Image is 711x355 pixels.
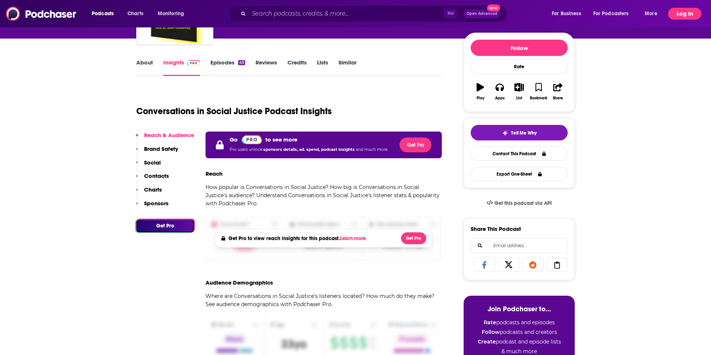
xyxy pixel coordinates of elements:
[206,279,273,286] h3: Audience Demographics
[338,59,357,76] a: Similar
[481,194,558,212] a: Get this podcast via API
[236,5,514,22] div: Search podcasts, credits, & more...
[317,59,328,76] a: Lists
[471,238,568,253] div: Search followers
[136,172,169,186] button: Contacts
[553,96,563,100] div: Share
[158,9,184,19] span: Monitoring
[588,8,640,20] button: open menu
[340,236,368,242] button: Learn more
[163,59,200,76] a: InsightsPodchaser Pro
[477,96,484,100] div: Play
[123,8,148,20] a: Charts
[230,136,238,143] p: Go
[548,78,568,105] button: Share
[144,172,169,179] p: Contacts
[471,338,567,345] li: podcast and episode lists
[490,78,509,105] button: Apps
[136,132,194,145] button: Reach & Audience
[136,200,168,213] button: Sponsors
[471,78,490,105] button: Play
[266,136,297,143] p: to see more
[263,147,356,152] span: sponsors details, ad. spend, podcast insights
[471,125,568,140] button: tell me why sparkleTell Me Why
[256,59,277,76] a: Reviews
[400,137,431,152] button: Get Pro
[92,9,114,19] span: Podcasts
[6,7,77,21] img: Podchaser - Follow, Share and Rate Podcasts
[552,9,581,19] span: For Business
[471,167,568,181] button: Export One-Sheet
[249,8,444,20] input: Search podcasts, credits, & more...
[494,200,552,206] span: Get this podcast via API
[471,59,568,74] div: Rate
[401,232,426,244] button: Get Pro
[640,8,667,20] button: open menu
[144,145,178,152] p: Brand Safety
[516,96,522,100] div: List
[477,239,561,253] input: Email address...
[153,8,194,20] button: open menu
[136,145,178,159] button: Brand Safety
[287,59,307,76] a: Credits
[547,258,568,272] a: Copy Link
[593,9,629,19] span: For Podcasters
[136,159,161,173] button: Social
[484,319,496,326] strong: Rate
[136,219,194,232] button: Get Pro
[206,170,223,177] h3: Reach
[495,96,505,100] div: Apps
[471,225,521,232] h3: Share This Podcast
[645,9,657,19] span: More
[474,258,495,272] a: Share on Facebook
[471,329,567,335] li: podcasts and creators
[144,159,161,166] p: Social
[471,40,568,56] button: Follow
[444,9,457,19] span: ⌘ K
[510,78,529,105] button: List
[187,60,200,66] img: Podchaser Pro
[210,59,245,76] a: Episodes43
[144,132,194,139] p: Reach & Audience
[471,319,567,326] li: podcasts and episodes
[530,96,547,100] div: Bookmark
[487,4,500,11] span: New
[136,106,332,117] h1: Conversations in Social Justice Podcast Insights
[144,200,168,207] p: Sponsors
[241,135,262,144] img: Podchaser Pro
[238,60,245,65] div: 43
[230,144,388,155] p: Pro users unlock and much more.
[127,9,143,19] span: Charts
[668,8,701,20] button: Log In
[502,130,508,136] img: tell me why sparkle
[478,338,496,345] strong: Create
[547,8,590,20] button: open menu
[511,130,537,136] span: Tell Me Why
[471,348,567,355] li: & much more
[463,9,501,18] button: Open AdvancedNew
[482,329,500,335] strong: Follow
[228,235,368,242] h4: Get Pro to view reach insights for this podcast.
[467,12,497,16] span: Open Advanced
[498,258,520,272] a: Share on X/Twitter
[206,292,442,308] p: Where are Conversations in Social Justice's listeners located? How much do they make? See audienc...
[87,8,123,20] button: open menu
[144,186,162,193] p: Charts
[136,186,162,200] button: Charts
[471,146,568,161] a: Contact This Podcast
[471,305,567,313] h3: Join Podchaser to...
[206,183,442,208] p: How popular is Conversations in Social Justice? How big is Conversations in Social Justice's audi...
[529,78,548,105] button: Bookmark
[241,135,262,144] a: Pro website
[522,258,544,272] a: Share on Reddit
[136,59,153,76] a: About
